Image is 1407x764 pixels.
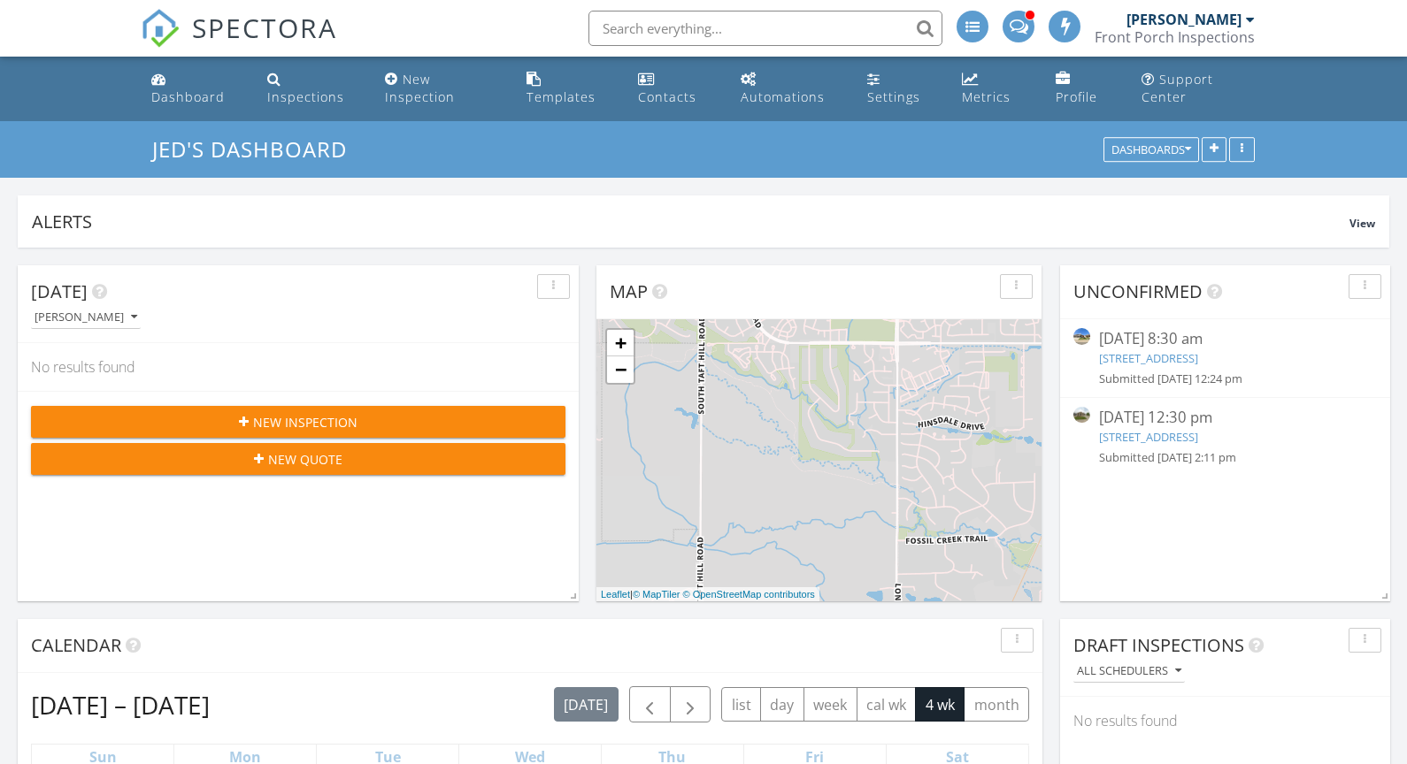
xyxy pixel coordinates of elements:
a: New Inspection [378,64,504,114]
div: Dashboards [1111,144,1191,157]
span: View [1349,216,1375,231]
a: Zoom out [607,356,634,383]
a: Settings [860,64,941,114]
div: Alerts [32,210,1349,233]
a: Company Profile [1049,64,1120,114]
div: [PERSON_NAME] [1126,11,1242,28]
div: New Inspection [385,71,455,105]
img: The Best Home Inspection Software - Spectora [141,9,180,48]
span: SPECTORA [192,9,337,46]
a: Inspections [260,64,365,114]
div: All schedulers [1077,665,1181,677]
a: Contacts [631,64,720,114]
a: Zoom in [607,330,634,356]
span: Draft Inspections [1073,633,1244,657]
button: list [721,687,761,722]
button: New Inspection [31,406,565,438]
button: Next [670,686,711,722]
button: day [760,687,804,722]
div: Submitted [DATE] 2:11 pm [1099,449,1352,466]
span: New Quote [268,450,342,469]
input: Search everything... [588,11,942,46]
a: Metrics [955,64,1034,114]
span: [DATE] [31,279,88,303]
div: No results found [1060,697,1390,745]
a: Dashboard [144,64,246,114]
h2: [DATE] – [DATE] [31,687,210,722]
a: © MapTiler [633,589,680,600]
button: cal wk [857,687,917,722]
img: streetview [1073,407,1090,424]
button: week [803,687,857,722]
a: [STREET_ADDRESS] [1099,350,1198,366]
div: Support Center [1142,71,1213,105]
button: New Quote [31,443,565,475]
a: [DATE] 8:30 am [STREET_ADDRESS] Submitted [DATE] 12:24 pm [1073,328,1377,387]
div: | [596,587,819,602]
img: streetview [1073,328,1090,345]
a: SPECTORA [141,24,337,61]
div: [DATE] 12:30 pm [1099,407,1352,429]
div: Templates [527,88,596,105]
div: Inspections [267,88,344,105]
div: Submitted [DATE] 12:24 pm [1099,371,1352,387]
button: 4 wk [915,687,965,722]
a: © OpenStreetMap contributors [683,589,815,600]
div: Metrics [962,88,1011,105]
div: Front Porch Inspections [1095,28,1255,46]
button: month [964,687,1029,722]
a: Templates [519,64,617,114]
span: Unconfirmed [1073,279,1203,303]
span: New Inspection [253,413,358,432]
div: No results found [18,343,579,391]
span: Calendar [31,633,121,657]
button: [PERSON_NAME] [31,306,141,330]
a: Automations (Advanced) [734,64,846,114]
div: Profile [1056,88,1097,105]
button: [DATE] [554,687,619,722]
a: Jed's Dashboard [152,134,362,164]
a: [STREET_ADDRESS] [1099,429,1198,445]
a: Support Center [1134,64,1263,114]
a: Leaflet [601,589,630,600]
button: Previous [629,686,671,722]
a: [DATE] 12:30 pm [STREET_ADDRESS] Submitted [DATE] 2:11 pm [1073,407,1377,466]
div: Automations [741,88,825,105]
div: [PERSON_NAME] [35,311,137,324]
button: All schedulers [1073,660,1185,684]
span: Map [610,279,648,303]
div: Dashboard [151,88,225,105]
div: [DATE] 8:30 am [1099,328,1352,350]
div: Contacts [638,88,696,105]
button: Dashboards [1103,138,1199,163]
div: Settings [867,88,920,105]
